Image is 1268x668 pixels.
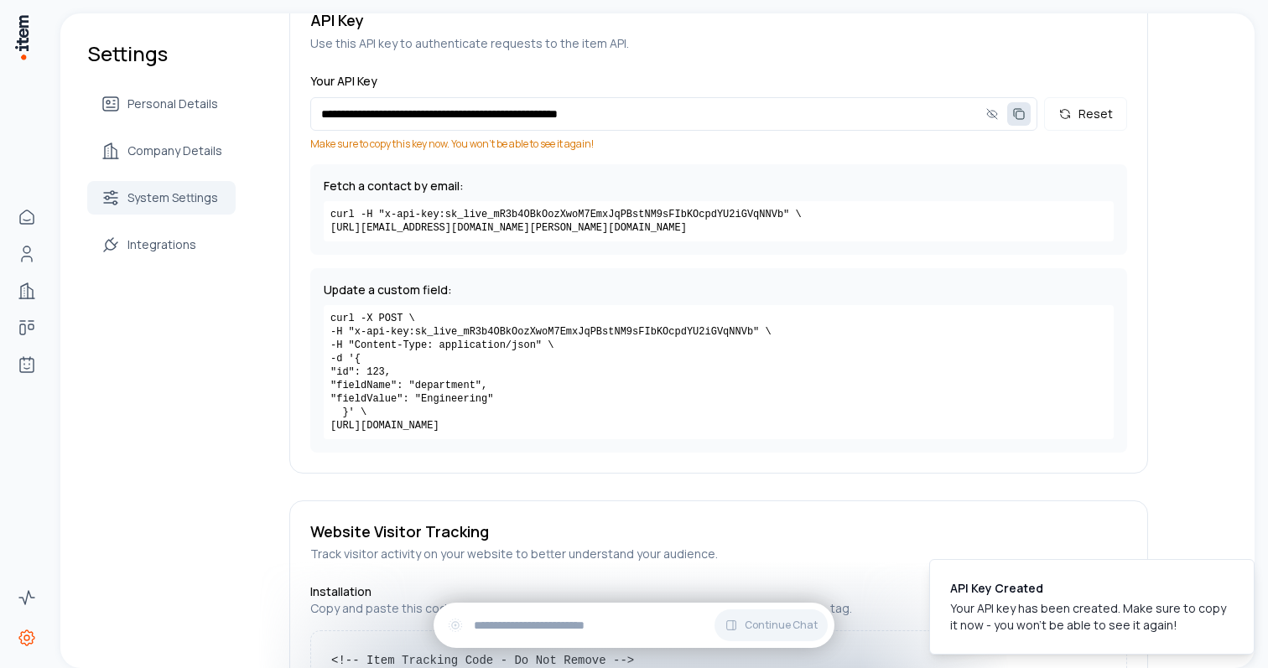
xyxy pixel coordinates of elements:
a: Home [10,200,44,234]
a: Deals [10,311,44,344]
code: curl -X POST \ -H "x-api-key: sk_live_mR3b4OBkOozXwoM7EmxJqPBstNM9sFIbKOcpdYU2iGVqNNVb " \ -H "Co... [324,305,1114,439]
span: System Settings [127,189,218,206]
a: Activity [10,581,44,614]
p: Update a custom field: [324,282,1114,298]
div: API Key Created [950,580,1227,597]
div: Your API key has been created. Make sure to copy it now - you won't be able to see it again! [950,600,1227,634]
div: Continue Chat [434,603,834,648]
code: curl -H "x-api-key: sk_live_mR3b4OBkOozXwoM7EmxJqPBstNM9sFIbKOcpdYU2iGVqNNVb " \ [URL][EMAIL_ADDR... [324,201,1114,241]
span: Continue Chat [745,619,818,632]
p: Use this API key to authenticate requests to the item API. [310,35,1127,52]
a: Settings [10,621,44,655]
a: Agents [10,348,44,381]
span: Integrations [127,236,196,253]
span: Personal Details [127,96,218,112]
button: Reset [1044,97,1127,131]
a: Integrations [87,228,236,262]
a: Company Details [87,134,236,168]
h3: API Key [310,8,1127,32]
span: Company Details [127,142,222,159]
button: Continue Chat [715,609,828,641]
h4: Installation [310,583,1127,600]
h3: Website Visitor Tracking [310,521,718,541]
p: Fetch a contact by email: [324,178,1114,194]
a: Companies [10,274,44,308]
a: Personal Details [87,87,236,121]
label: Your API Key [310,73,377,89]
h1: Settings [87,40,236,67]
p: Track visitor activity on your website to better understand your audience. [310,545,718,563]
p: Copy and paste this code snippet into your website's HTML, just before the closing </body> tag. [310,600,1127,617]
a: People [10,237,44,271]
img: Item Brain Logo [13,13,30,61]
a: System Settings [87,181,236,215]
p: Make sure to copy this key now. You won't be able to see it again! [310,137,1127,151]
